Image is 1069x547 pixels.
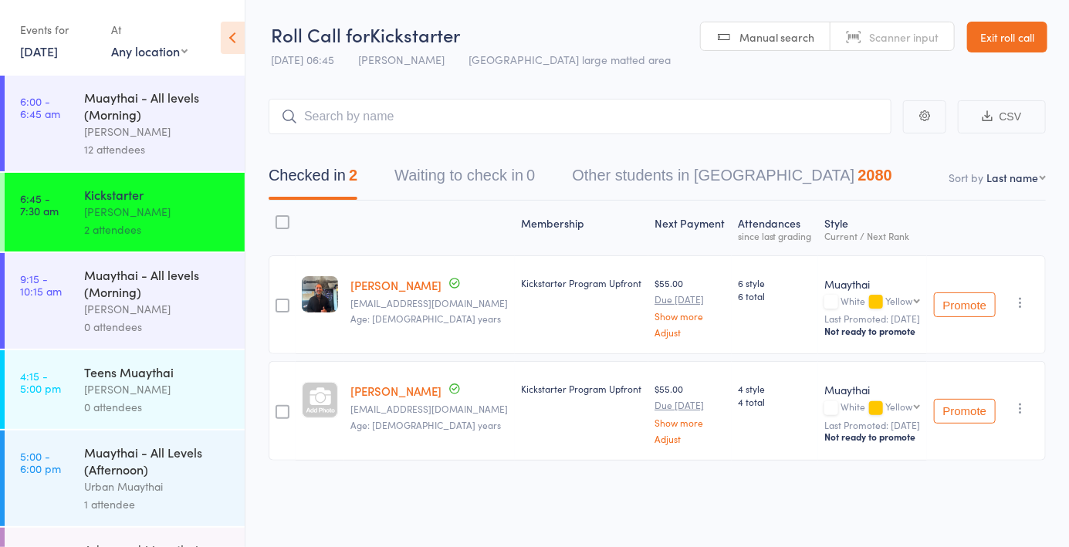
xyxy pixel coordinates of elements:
[655,382,726,443] div: $55.00
[20,42,58,59] a: [DATE]
[350,418,501,431] span: Age: [DEMOGRAPHIC_DATA] years
[20,272,62,297] time: 9:15 - 10:15 am
[394,159,535,200] button: Waiting to check in0
[84,266,232,300] div: Muaythai - All levels (Morning)
[350,383,441,399] a: [PERSON_NAME]
[469,52,671,67] span: [GEOGRAPHIC_DATA] large matted area
[738,395,813,408] span: 4 total
[655,276,726,337] div: $55.00
[738,289,813,302] span: 6 total
[986,170,1038,185] div: Last name
[5,253,245,349] a: 9:15 -10:15 amMuaythai - All levels (Morning)[PERSON_NAME]0 attendees
[20,95,60,120] time: 6:00 - 6:45 am
[84,318,232,336] div: 0 attendees
[111,17,188,42] div: At
[885,401,912,411] div: Yellow
[84,123,232,140] div: [PERSON_NAME]
[84,363,232,380] div: Teens Muaythai
[824,231,921,241] div: Current / Next Rank
[271,22,370,47] span: Roll Call for
[824,325,921,337] div: Not ready to promote
[269,159,357,200] button: Checked in2
[20,370,61,394] time: 4:15 - 5:00 pm
[858,167,892,184] div: 2080
[655,311,726,321] a: Show more
[648,208,732,248] div: Next Payment
[958,100,1046,133] button: CSV
[824,382,921,397] div: Muaythai
[84,380,232,398] div: [PERSON_NAME]
[5,350,245,429] a: 4:15 -5:00 pmTeens Muaythai[PERSON_NAME]0 attendees
[824,295,921,309] div: White
[655,327,726,337] a: Adjust
[5,173,245,252] a: 6:45 -7:30 amKickstarter[PERSON_NAME]2 attendees
[84,444,232,478] div: Muaythai - All Levels (Afternoon)
[934,292,996,317] button: Promote
[302,276,338,312] img: image1756503359.png
[271,52,334,67] span: [DATE] 06:45
[934,399,996,424] button: Promote
[84,398,232,416] div: 0 attendees
[738,231,813,241] div: since last grading
[655,294,726,305] small: Due [DATE]
[818,208,927,248] div: Style
[869,29,939,45] span: Scanner input
[84,203,232,221] div: [PERSON_NAME]
[5,431,245,526] a: 5:00 -6:00 pmMuaythai - All Levels (Afternoon)Urban Muaythai1 attendee
[732,208,819,248] div: Atten­dances
[84,495,232,513] div: 1 attendee
[572,159,892,200] button: Other students in [GEOGRAPHIC_DATA]2080
[824,401,921,414] div: White
[967,22,1047,52] a: Exit roll call
[515,208,648,248] div: Membership
[526,167,535,184] div: 0
[84,140,232,158] div: 12 attendees
[350,298,509,309] small: nathanfrostcine@gmail.com
[738,276,813,289] span: 6 style
[739,29,814,45] span: Manual search
[358,52,445,67] span: [PERSON_NAME]
[655,400,726,410] small: Due [DATE]
[111,42,188,59] div: Any location
[20,17,96,42] div: Events for
[84,221,232,238] div: 2 attendees
[350,403,509,414] small: pwokeciin@gmail.com
[269,99,891,134] input: Search by name
[655,434,726,444] a: Adjust
[655,417,726,427] a: Show more
[521,276,642,289] div: Kickstarter Program Upfront
[738,382,813,395] span: 4 style
[84,186,232,203] div: Kickstarter
[370,22,460,47] span: Kickstarter
[5,76,245,171] a: 6:00 -6:45 amMuaythai - All levels (Morning)[PERSON_NAME]12 attendees
[84,478,232,495] div: Urban Muaythai
[84,300,232,318] div: [PERSON_NAME]
[350,312,501,325] span: Age: [DEMOGRAPHIC_DATA] years
[824,313,921,324] small: Last Promoted: [DATE]
[84,89,232,123] div: Muaythai - All levels (Morning)
[824,420,921,431] small: Last Promoted: [DATE]
[521,382,642,395] div: Kickstarter Program Upfront
[824,276,921,292] div: Muaythai
[949,170,983,185] label: Sort by
[824,431,921,443] div: Not ready to promote
[350,277,441,293] a: [PERSON_NAME]
[20,450,61,474] time: 5:00 - 6:00 pm
[349,167,357,184] div: 2
[20,192,59,217] time: 6:45 - 7:30 am
[885,295,912,306] div: Yellow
